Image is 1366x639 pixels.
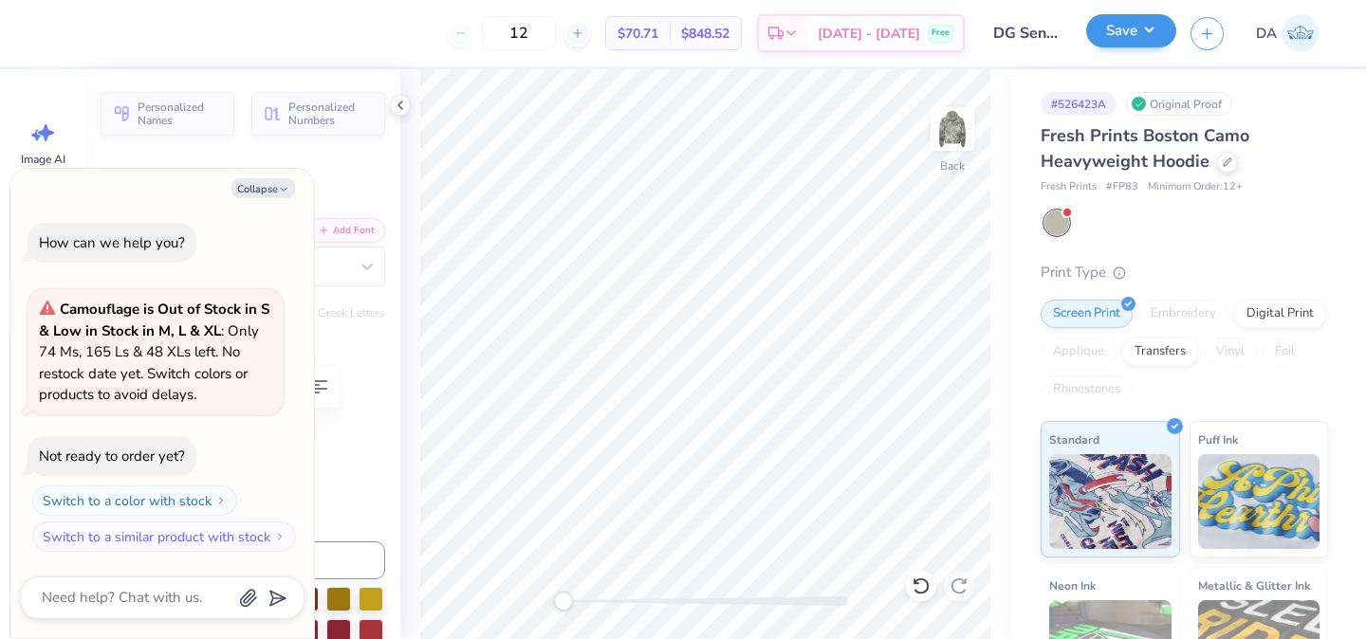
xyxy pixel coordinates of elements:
a: DA [1247,14,1328,52]
span: DA [1256,23,1277,45]
input: Untitled Design [979,14,1072,52]
strong: Camouflage is Out of Stock in S & Low in Stock in M, L & XL [39,300,269,340]
button: Personalized Names [101,92,234,136]
div: Screen Print [1041,300,1133,328]
img: Back [933,110,971,148]
img: Switch to a similar product with stock [274,531,286,542]
span: # FP83 [1106,179,1138,195]
span: Neon Ink [1049,575,1096,595]
div: Accessibility label [554,592,573,611]
div: Applique [1041,338,1117,366]
input: – – [482,16,556,50]
div: Print Type [1041,262,1328,283]
span: Image AI [21,152,65,167]
button: Save [1086,14,1176,47]
img: Puff Ink [1198,454,1320,549]
div: Transfers [1122,338,1198,366]
div: Rhinestones [1041,375,1133,404]
div: Embroidery [1138,300,1228,328]
img: Switch to a color with stock [215,495,227,506]
span: [DATE] - [DATE] [818,24,920,44]
span: $848.52 [681,24,729,44]
span: Free [932,27,950,40]
span: : Only 74 Ms, 165 Ls & 48 XLs left. No restock date yet. Switch colors or products to avoid delays. [39,300,269,404]
button: Switch to Greek Letters [267,305,385,320]
div: How can we help you? [39,233,185,252]
div: Not ready to order yet? [39,447,185,466]
div: Original Proof [1126,92,1232,116]
img: Standard [1049,454,1172,549]
button: Collapse [231,178,295,198]
span: Personalized Numbers [288,100,374,127]
span: Puff Ink [1198,429,1238,449]
img: Deeksha Arora [1282,14,1320,52]
button: Personalized Numbers [251,92,385,136]
span: Metallic & Glitter Ink [1198,575,1310,595]
div: # 526423A [1041,92,1117,116]
span: Personalized Names [138,100,223,127]
div: Digital Print [1234,300,1326,328]
span: $70.71 [618,24,658,44]
div: Back [940,157,965,174]
button: Add Font [307,218,385,243]
span: Standard [1049,429,1099,449]
span: Fresh Prints [1041,179,1097,195]
button: Switch to a color with stock [32,485,237,516]
span: Minimum Order: 12 + [1148,179,1243,195]
span: Fresh Prints Boston Camo Heavyweight Hoodie [1041,124,1249,173]
div: Foil [1263,338,1307,366]
div: Vinyl [1204,338,1257,366]
button: Switch to a similar product with stock [32,521,296,552]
